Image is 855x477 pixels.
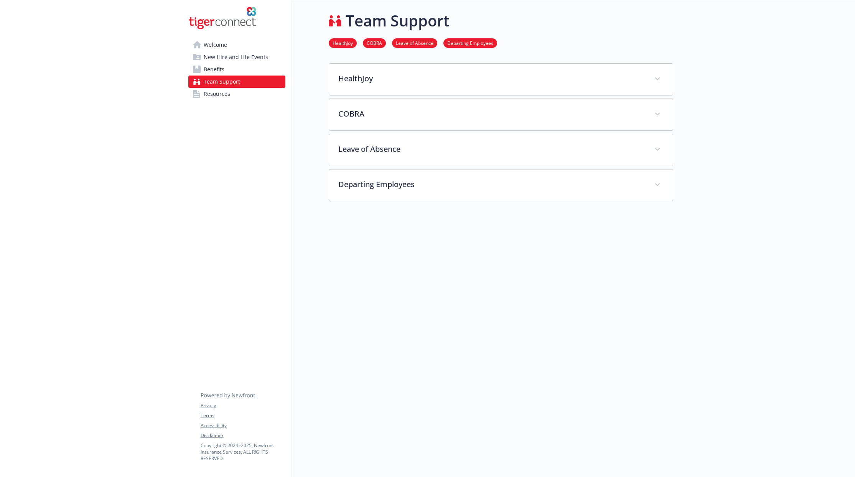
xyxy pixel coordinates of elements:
[338,143,645,155] p: Leave of Absence
[443,39,497,46] a: Departing Employees
[188,88,285,100] a: Resources
[201,412,285,419] a: Terms
[188,63,285,76] a: Benefits
[188,39,285,51] a: Welcome
[329,64,673,95] div: HealthJoy
[201,402,285,409] a: Privacy
[204,51,268,63] span: New Hire and Life Events
[338,179,645,190] p: Departing Employees
[329,99,673,130] div: COBRA
[201,422,285,429] a: Accessibility
[329,169,673,201] div: Departing Employees
[329,134,673,166] div: Leave of Absence
[188,51,285,63] a: New Hire and Life Events
[201,432,285,439] a: Disclaimer
[201,442,285,462] p: Copyright © 2024 - 2025 , Newfront Insurance Services, ALL RIGHTS RESERVED
[204,39,227,51] span: Welcome
[188,76,285,88] a: Team Support
[204,88,230,100] span: Resources
[363,39,386,46] a: COBRA
[204,76,240,88] span: Team Support
[329,39,357,46] a: HealthJoy
[346,9,450,32] h1: Team Support
[204,63,224,76] span: Benefits
[338,108,645,120] p: COBRA
[392,39,437,46] a: Leave of Absence
[338,73,645,84] p: HealthJoy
